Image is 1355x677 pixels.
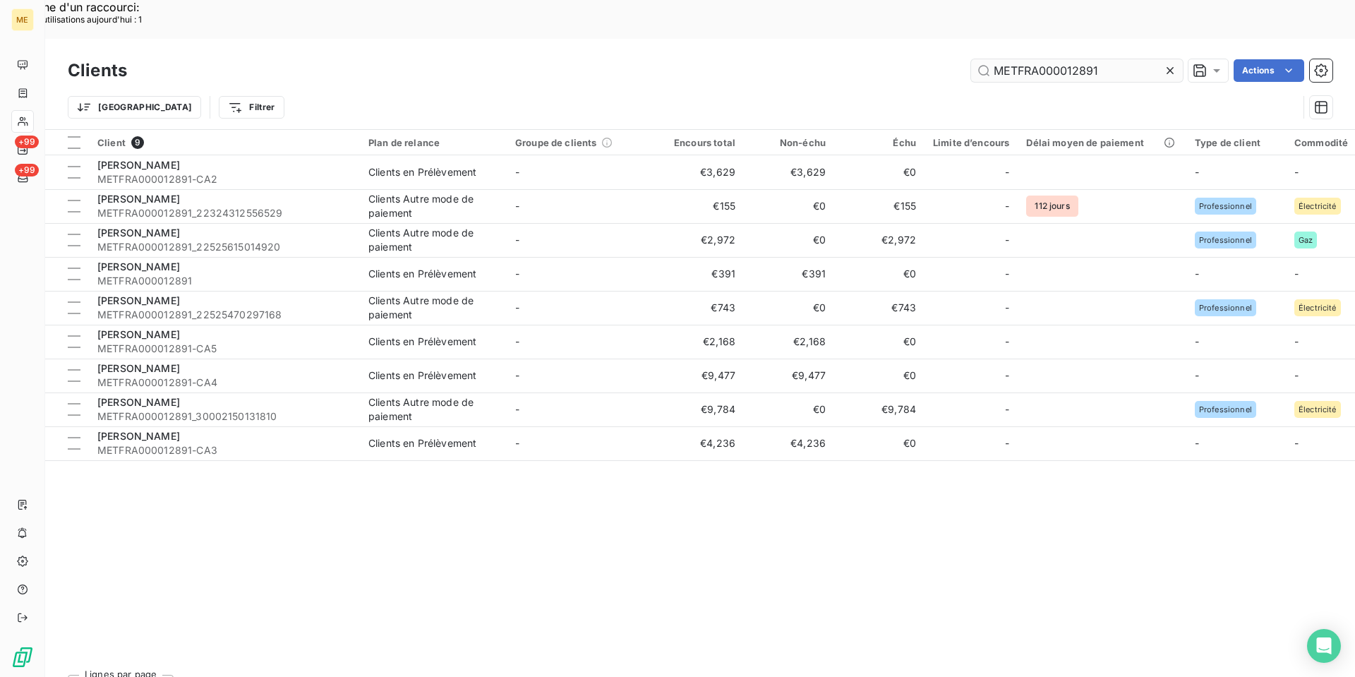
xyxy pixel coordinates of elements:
td: €0 [744,223,834,257]
div: Limite d’encours [933,137,1009,148]
span: Gaz [1299,236,1313,244]
span: - [515,268,519,280]
span: - [1195,166,1199,178]
span: - [1294,437,1299,449]
span: - [1195,335,1199,347]
span: METFRA000012891_22525615014920 [97,240,351,254]
span: METFRA000012891_22324312556529 [97,206,351,220]
button: Filtrer [219,96,284,119]
td: €155 [834,189,925,223]
span: METFRA000012891-CA4 [97,376,351,390]
span: - [1005,165,1009,179]
td: €391 [654,257,744,291]
img: Logo LeanPay [11,646,34,669]
span: - [515,166,519,178]
span: - [1294,166,1299,178]
td: €2,168 [654,325,744,359]
span: [PERSON_NAME] [97,294,180,306]
span: - [515,437,519,449]
span: Électricité [1299,304,1337,312]
td: €9,784 [654,393,744,426]
div: Échu [843,137,916,148]
td: €3,629 [654,155,744,189]
td: €9,784 [834,393,925,426]
span: Professionnel [1199,304,1252,312]
span: Professionnel [1199,202,1252,210]
td: €155 [654,189,744,223]
div: Délai moyen de paiement [1026,137,1177,148]
td: €9,477 [744,359,834,393]
span: METFRA000012891-CA3 [97,443,351,457]
span: - [1195,437,1199,449]
span: Groupe de clients [515,137,597,148]
span: [PERSON_NAME] [97,362,180,374]
span: - [515,335,519,347]
td: €2,972 [834,223,925,257]
span: METFRA000012891_30002150131810 [97,409,351,424]
a: +99 [11,138,33,161]
span: - [515,369,519,381]
span: [PERSON_NAME] [97,227,180,239]
h3: Clients [68,58,127,83]
span: - [1294,369,1299,381]
span: Électricité [1299,405,1337,414]
div: Type de client [1195,137,1277,148]
span: METFRA000012891-CA2 [97,172,351,186]
td: €743 [834,291,925,325]
div: Non-échu [752,137,826,148]
td: €0 [834,325,925,359]
span: Électricité [1299,202,1337,210]
td: €0 [744,291,834,325]
span: - [515,403,519,415]
span: METFRA000012891-CA5 [97,342,351,356]
td: €9,477 [654,359,744,393]
div: Clients en Prélèvement [368,165,476,179]
span: METFRA000012891_22525470297168 [97,308,351,322]
button: [GEOGRAPHIC_DATA] [68,96,201,119]
td: €0 [834,426,925,460]
div: Clients Autre mode de paiement [368,395,498,424]
span: [PERSON_NAME] [97,430,180,442]
span: +99 [15,136,39,148]
span: - [1005,402,1009,417]
span: 112 jours [1026,196,1078,217]
td: €743 [654,291,744,325]
span: Professionnel [1199,236,1252,244]
span: - [1195,369,1199,381]
input: Rechercher [971,59,1183,82]
span: - [1005,267,1009,281]
span: - [1005,233,1009,247]
a: +99 [11,167,33,189]
span: - [1005,369,1009,383]
span: [PERSON_NAME] [97,260,180,272]
div: Plan de relance [368,137,498,148]
td: €0 [834,257,925,291]
div: Clients Autre mode de paiement [368,192,498,220]
span: METFRA000012891 [97,274,351,288]
span: - [1005,436,1009,450]
span: [PERSON_NAME] [97,328,180,340]
span: Professionnel [1199,405,1252,414]
span: +99 [15,164,39,176]
span: - [1005,335,1009,349]
span: - [1195,268,1199,280]
td: €0 [834,359,925,393]
span: [PERSON_NAME] [97,159,180,171]
span: - [1294,335,1299,347]
td: €3,629 [744,155,834,189]
div: Clients Autre mode de paiement [368,294,498,322]
span: - [515,200,519,212]
div: Open Intercom Messenger [1307,629,1341,663]
span: 9 [131,136,144,149]
span: - [1294,268,1299,280]
td: €2,168 [744,325,834,359]
td: €2,972 [654,223,744,257]
td: €4,236 [744,426,834,460]
div: Clients en Prélèvement [368,369,476,383]
span: [PERSON_NAME] [97,396,180,408]
div: Clients en Prélèvement [368,436,476,450]
span: - [1005,199,1009,213]
span: [PERSON_NAME] [97,193,180,205]
td: €391 [744,257,834,291]
button: Actions [1234,59,1304,82]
